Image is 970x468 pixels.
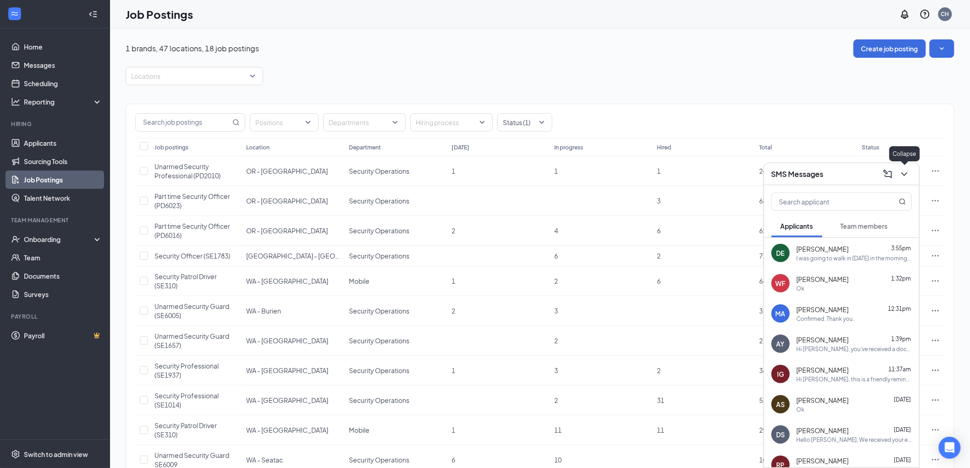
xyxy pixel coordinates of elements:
td: WA - Lakewood [242,356,344,385]
svg: Ellipses [931,455,940,464]
td: WA - Kent [242,326,344,356]
span: 3 [554,307,558,315]
div: AY [777,339,785,348]
td: Security Operations [344,186,447,216]
div: DS [777,430,785,439]
span: [DATE] [894,457,911,463]
span: WA - [GEOGRAPHIC_DATA] [246,336,328,345]
td: OR - Hillsboro [242,156,344,186]
span: WA - Burien [246,307,281,315]
a: Sourcing Tools [24,152,102,171]
span: [GEOGRAPHIC_DATA] - [GEOGRAPHIC_DATA] [246,252,385,260]
span: 12:31pm [888,305,911,312]
td: OR - Portland [242,216,344,246]
svg: QuestionInfo [920,9,931,20]
svg: WorkstreamLogo [10,9,19,18]
span: 1 [452,277,455,285]
svg: Ellipses [931,196,940,205]
span: 11:37am [889,366,911,373]
div: MA [776,309,786,318]
div: Reporting [24,97,103,106]
div: Hello [PERSON_NAME], We received your email, and we appreciate your excitement. We are still revi... [797,436,912,444]
td: OR - Portland [242,186,344,216]
span: 2 [657,366,661,374]
span: Mobile [349,426,369,434]
span: Security Operations [349,252,409,260]
span: 6 [657,277,661,285]
h3: SMS Messages [772,169,824,179]
span: OR - [GEOGRAPHIC_DATA] [246,197,328,205]
span: 1 [452,167,455,175]
td: Security Operations [344,296,447,326]
svg: Notifications [899,9,910,20]
td: Mobile [344,415,447,445]
span: Security Operations [349,456,409,464]
div: Payroll [11,313,100,320]
span: [PERSON_NAME] [797,426,849,435]
span: [PERSON_NAME] [797,335,849,344]
button: SmallChevronDown [930,39,954,58]
span: [DATE] [894,396,911,403]
span: 36 [760,366,767,374]
td: Security Operations [344,156,447,186]
span: 2 [554,396,558,404]
th: Status [858,138,926,156]
a: Messages [24,56,102,74]
svg: Settings [11,450,20,459]
span: 62 [760,226,767,235]
svg: Ellipses [931,336,940,345]
span: Mobile [349,277,369,285]
svg: MagnifyingGlass [232,119,240,126]
span: Security Officer (SE1783) [154,252,230,260]
span: WA - Seatac [246,456,283,464]
div: Open Intercom Messenger [939,437,961,459]
span: Unarmed Security Guard (SE1657) [154,332,229,349]
th: Total [755,138,858,156]
span: 24 [760,167,767,175]
td: WA - Arlington [242,246,344,266]
svg: Ellipses [931,396,940,405]
span: [PERSON_NAME] [797,365,849,374]
span: WA - [GEOGRAPHIC_DATA] [246,366,328,374]
span: Security Operations [349,336,409,345]
div: Collapse [889,146,920,161]
div: Ok [797,406,805,413]
div: Location [246,143,270,151]
span: 2 [554,277,558,285]
span: 511 [760,396,771,404]
span: Security Operations [349,396,409,404]
span: Part time Security Officer (PD6016) [154,222,230,239]
svg: Analysis [11,97,20,106]
td: WA - Mountlake Terrace [242,385,344,415]
div: Ok [797,285,805,292]
span: 6 [452,456,455,464]
td: Security Operations [344,356,447,385]
span: 2 [452,307,455,315]
td: WA - Renton [242,415,344,445]
span: 11 [657,426,664,434]
span: WA - [GEOGRAPHIC_DATA] [246,396,328,404]
span: Unarmed Security Guard (SE6005) [154,302,229,319]
svg: Ellipses [931,226,940,235]
span: 10 [760,456,767,464]
span: 1 [452,426,455,434]
svg: Ellipses [931,166,940,176]
span: 1 [452,366,455,374]
span: 299 [760,426,771,434]
span: Security Patrol Driver (SE310) [154,272,217,290]
span: [PERSON_NAME] [797,456,849,465]
span: 6 [657,226,661,235]
button: Create job posting [854,39,926,58]
span: [PERSON_NAME] [797,244,849,253]
span: 2 [554,336,558,345]
input: Search job postings [136,114,231,131]
svg: Ellipses [931,276,940,286]
div: Hi [PERSON_NAME], this is a friendly reminder. To move forward with your application for Security... [797,375,912,383]
a: Job Postings [24,171,102,189]
div: IG [777,369,784,379]
span: Applicants [781,222,813,230]
th: [DATE] [447,138,550,156]
td: Security Operations [344,385,447,415]
div: CH [941,10,949,18]
span: 11 [554,426,562,434]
